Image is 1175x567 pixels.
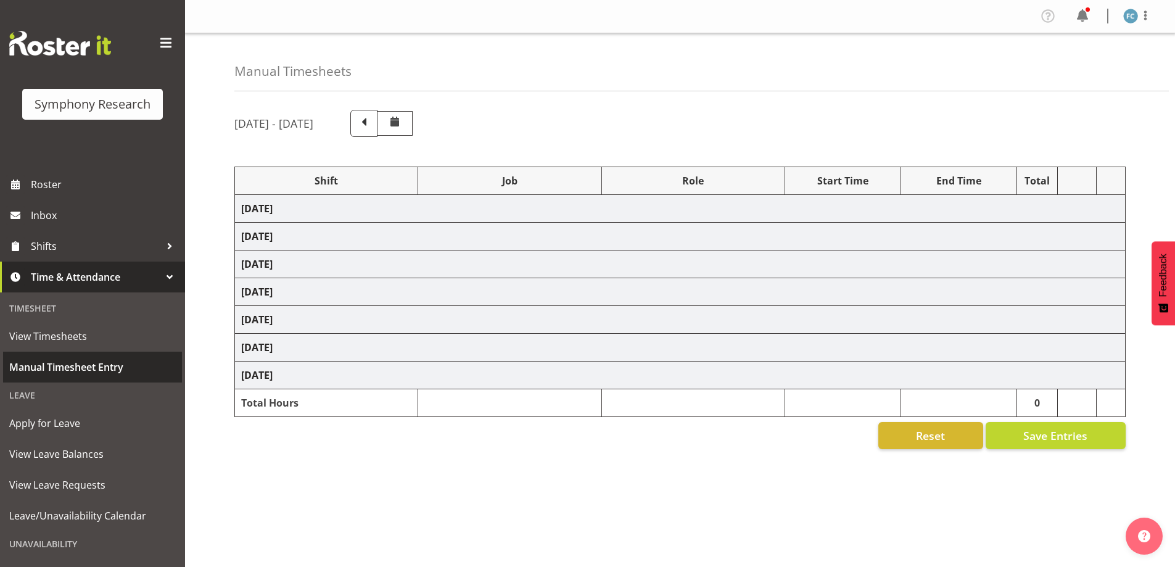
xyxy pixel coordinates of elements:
a: View Leave Balances [3,439,182,470]
span: Apply for Leave [9,414,176,432]
div: End Time [907,173,1010,188]
a: Manual Timesheet Entry [3,352,182,383]
h4: Manual Timesheets [234,64,352,78]
div: Total [1023,173,1052,188]
td: [DATE] [235,195,1126,223]
img: help-xxl-2.png [1138,530,1150,542]
span: View Timesheets [9,327,176,346]
span: View Leave Requests [9,476,176,494]
img: fisi-cook-lagatule1979.jpg [1123,9,1138,23]
span: Manual Timesheet Entry [9,358,176,376]
button: Save Entries [986,422,1126,449]
span: Leave/Unavailability Calendar [9,507,176,525]
span: View Leave Balances [9,445,176,463]
span: Save Entries [1023,428,1087,444]
span: Inbox [31,206,179,225]
button: Reset [878,422,983,449]
td: Total Hours [235,389,418,417]
td: 0 [1016,389,1058,417]
div: Start Time [791,173,894,188]
td: [DATE] [235,278,1126,306]
span: Feedback [1158,254,1169,297]
span: Reset [916,428,945,444]
a: View Timesheets [3,321,182,352]
td: [DATE] [235,362,1126,389]
span: Time & Attendance [31,268,160,286]
td: [DATE] [235,334,1126,362]
span: Shifts [31,237,160,255]
div: Job [424,173,595,188]
td: [DATE] [235,306,1126,334]
button: Feedback - Show survey [1152,241,1175,325]
img: Rosterit website logo [9,31,111,56]
div: Leave [3,383,182,408]
a: View Leave Requests [3,470,182,500]
div: Role [608,173,778,188]
div: Unavailability [3,531,182,557]
a: Leave/Unavailability Calendar [3,500,182,531]
span: Roster [31,175,179,194]
td: [DATE] [235,223,1126,250]
a: Apply for Leave [3,408,182,439]
div: Shift [241,173,411,188]
div: Timesheet [3,296,182,321]
td: [DATE] [235,250,1126,278]
h5: [DATE] - [DATE] [234,117,313,130]
div: Symphony Research [35,95,150,114]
